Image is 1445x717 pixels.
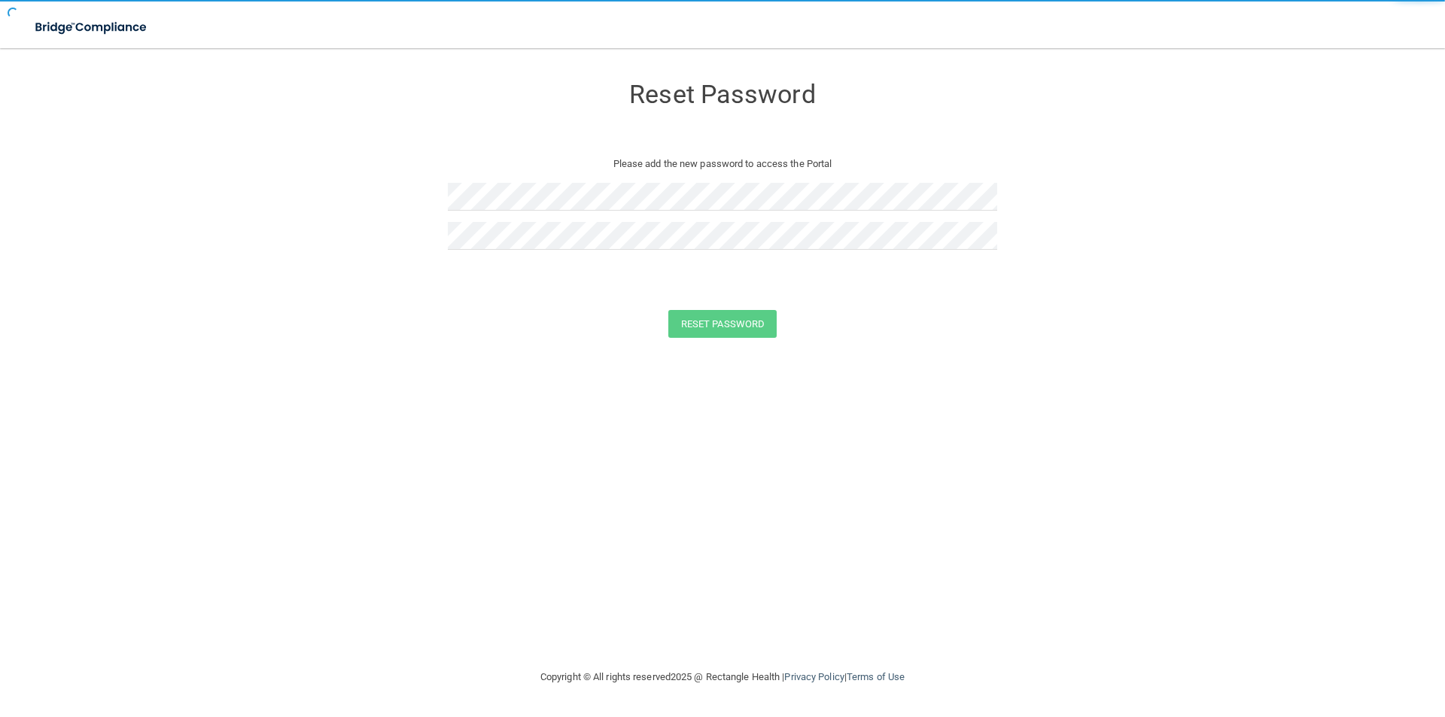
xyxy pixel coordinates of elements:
a: Privacy Policy [784,671,844,682]
p: Please add the new password to access the Portal [459,155,986,173]
h3: Reset Password [448,81,997,108]
button: Reset Password [668,310,777,338]
a: Terms of Use [847,671,905,682]
div: Copyright © All rights reserved 2025 @ Rectangle Health | | [448,653,997,701]
img: bridge_compliance_login_screen.278c3ca4.svg [23,12,161,43]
